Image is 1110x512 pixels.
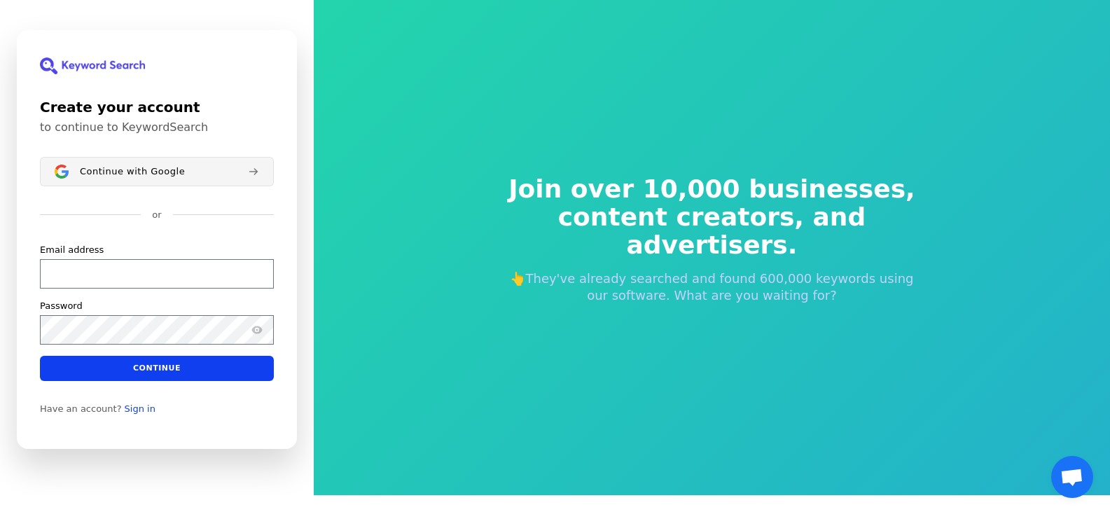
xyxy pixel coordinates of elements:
img: Sign in with Google [55,165,69,179]
button: Sign in with GoogleContinue with Google [40,157,274,186]
button: Show password [249,321,265,338]
h1: Create your account [40,97,274,118]
span: Have an account? [40,403,122,414]
p: to continue to KeywordSearch [40,120,274,134]
button: Continue [40,355,274,380]
label: Email address [40,243,104,256]
p: 👆They've already searched and found 600,000 keywords using our software. What are you waiting for? [499,270,925,304]
span: Join over 10,000 businesses, [499,175,925,203]
a: Open chat [1051,456,1093,498]
p: or [152,209,161,221]
img: KeywordSearch [40,57,145,74]
a: Sign in [125,403,155,414]
label: Password [40,299,83,312]
span: content creators, and advertisers. [499,203,925,259]
span: Continue with Google [80,165,185,177]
